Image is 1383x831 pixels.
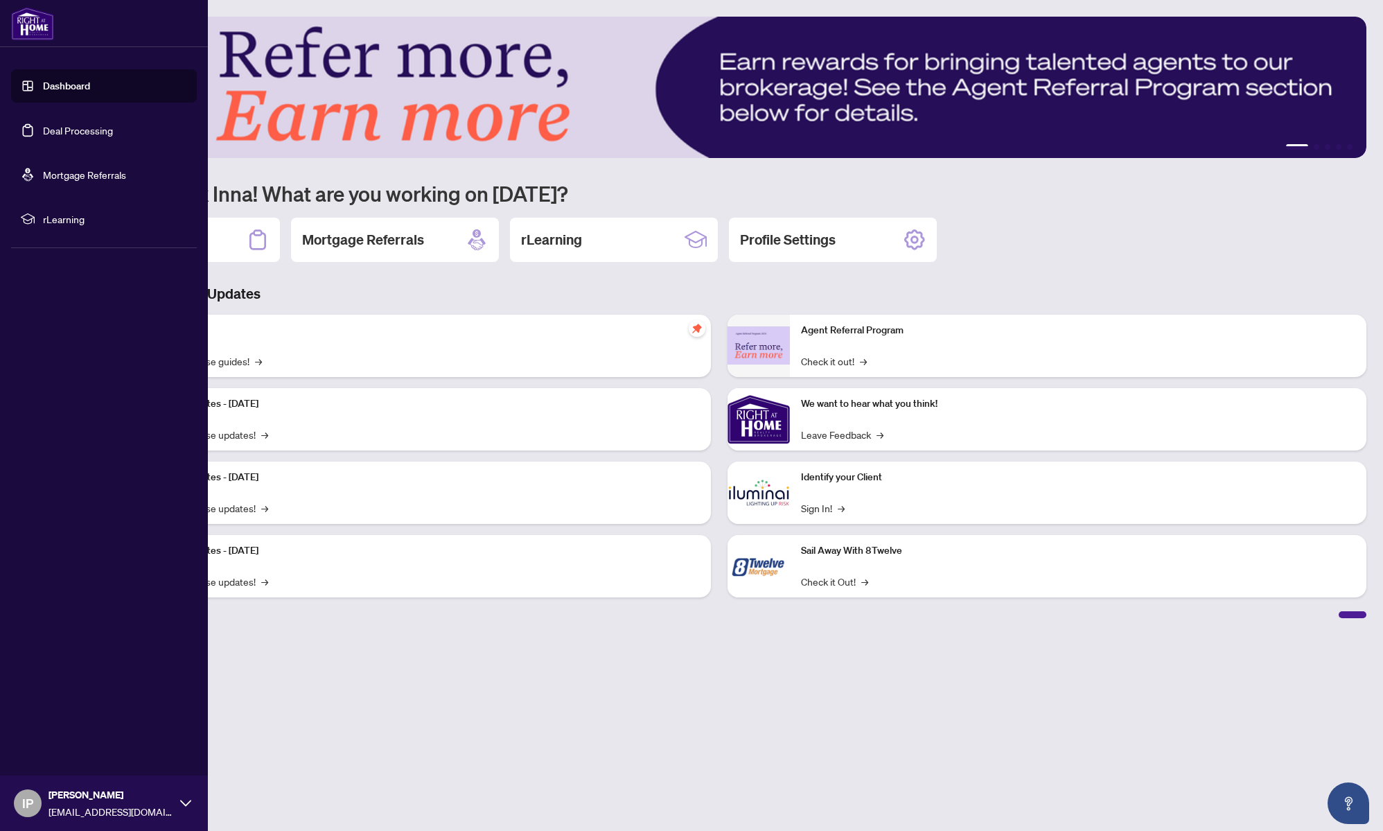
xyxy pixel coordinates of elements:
[261,574,268,589] span: →
[261,500,268,516] span: →
[261,427,268,442] span: →
[49,787,173,803] span: [PERSON_NAME]
[1325,144,1330,150] button: 3
[302,230,424,250] h2: Mortgage Referrals
[801,396,1355,412] p: We want to hear what you think!
[801,500,845,516] a: Sign In!→
[801,470,1355,485] p: Identify your Client
[146,543,700,559] p: Platform Updates - [DATE]
[689,320,705,337] span: pushpin
[43,124,113,137] a: Deal Processing
[728,462,790,524] img: Identify your Client
[801,543,1355,559] p: Sail Away With 8Twelve
[860,353,867,369] span: →
[11,7,54,40] img: logo
[255,353,262,369] span: →
[43,80,90,92] a: Dashboard
[1328,782,1369,824] button: Open asap
[1336,144,1341,150] button: 4
[1314,144,1319,150] button: 2
[728,326,790,365] img: Agent Referral Program
[146,470,700,485] p: Platform Updates - [DATE]
[43,211,187,227] span: rLearning
[801,323,1355,338] p: Agent Referral Program
[72,17,1366,158] img: Slide 0
[22,794,33,813] span: IP
[877,427,883,442] span: →
[49,804,173,819] span: [EMAIL_ADDRESS][DOMAIN_NAME]
[728,535,790,597] img: Sail Away With 8Twelve
[1347,144,1353,150] button: 5
[43,168,126,181] a: Mortgage Referrals
[521,230,582,250] h2: rLearning
[72,180,1366,207] h1: Welcome back Inna! What are you working on [DATE]?
[72,284,1366,304] h3: Brokerage & Industry Updates
[838,500,845,516] span: →
[801,353,867,369] a: Check it out!→
[146,396,700,412] p: Platform Updates - [DATE]
[801,574,868,589] a: Check it Out!→
[146,323,700,338] p: Self-Help
[861,574,868,589] span: →
[740,230,836,250] h2: Profile Settings
[728,388,790,451] img: We want to hear what you think!
[801,427,883,442] a: Leave Feedback→
[1286,144,1308,150] button: 1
